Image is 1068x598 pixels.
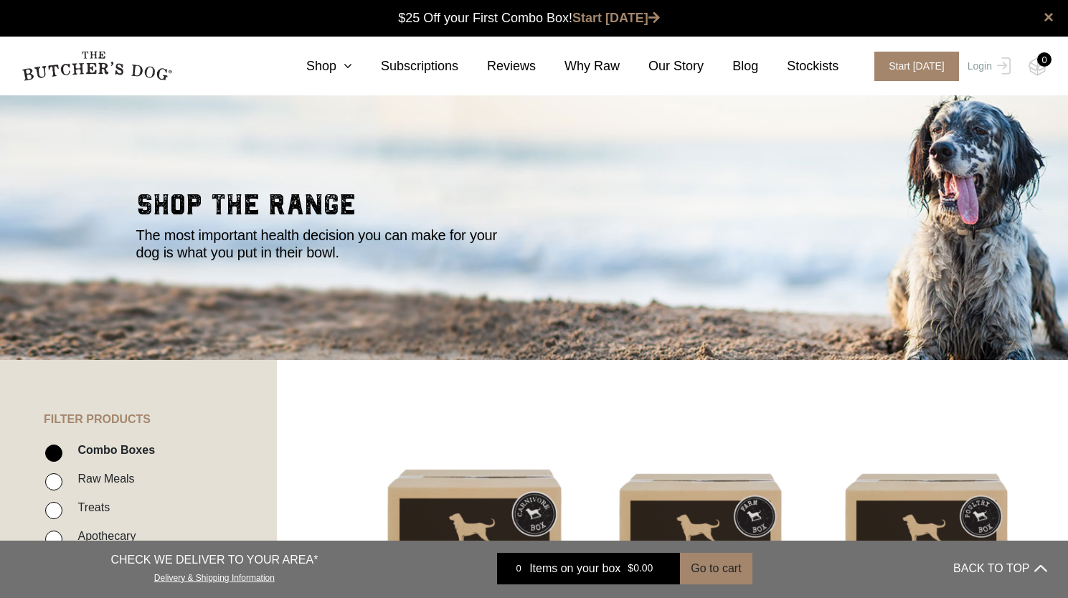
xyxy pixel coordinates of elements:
[136,227,516,261] p: The most important health decision you can make for your dog is what you put in their bowl.
[458,57,536,76] a: Reviews
[70,498,110,517] label: Treats
[70,469,134,488] label: Raw Meals
[1037,52,1052,67] div: 0
[110,551,318,569] p: CHECK WE DELIVER TO YOUR AREA*
[704,57,758,76] a: Blog
[874,52,959,81] span: Start [DATE]
[964,52,1011,81] a: Login
[536,57,620,76] a: Why Raw
[628,563,633,574] span: $
[70,526,136,546] label: Apothecary
[953,551,1046,586] button: BACK TO TOP
[352,57,458,76] a: Subscriptions
[680,553,752,584] button: Go to cart
[136,191,932,227] h2: shop the range
[1044,9,1054,26] a: close
[620,57,704,76] a: Our Story
[758,57,838,76] a: Stockists
[628,563,653,574] bdi: 0.00
[154,569,275,583] a: Delivery & Shipping Information
[860,52,964,81] a: Start [DATE]
[529,560,620,577] span: Items on your box
[70,440,155,460] label: Combo Boxes
[278,57,352,76] a: Shop
[508,561,529,576] div: 0
[572,11,660,25] a: Start [DATE]
[1029,57,1046,76] img: TBD_Cart-Empty.png
[497,553,680,584] a: 0 Items on your box $0.00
